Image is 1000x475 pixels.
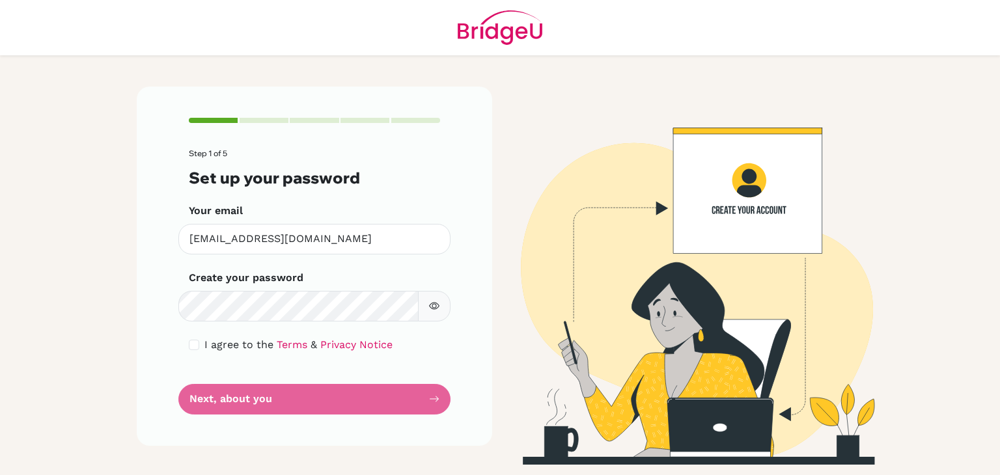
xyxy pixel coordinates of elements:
[311,338,317,351] span: &
[189,203,243,219] label: Your email
[204,338,273,351] span: I agree to the
[320,338,393,351] a: Privacy Notice
[189,270,303,286] label: Create your password
[277,338,307,351] a: Terms
[189,148,227,158] span: Step 1 of 5
[178,224,451,254] input: Insert your email*
[189,169,440,187] h3: Set up your password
